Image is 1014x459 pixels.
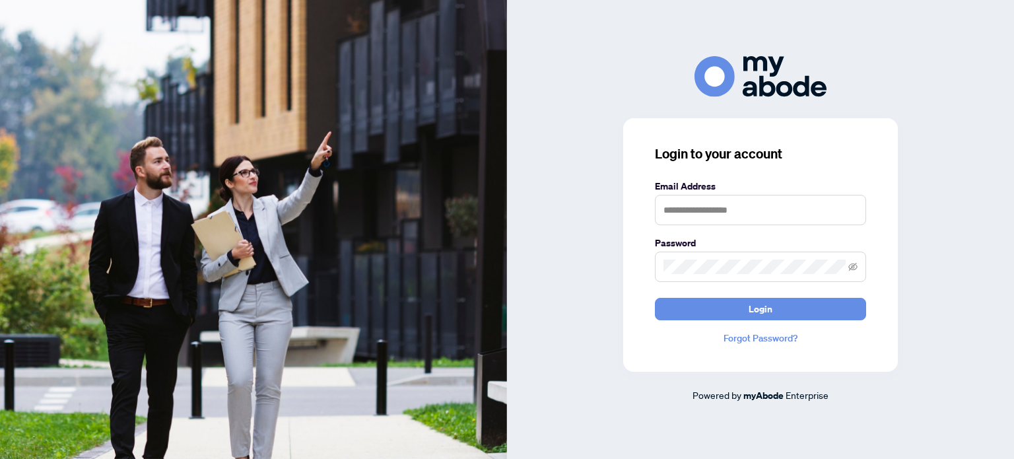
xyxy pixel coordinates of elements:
[749,299,772,320] span: Login
[655,331,866,345] a: Forgot Password?
[693,389,741,401] span: Powered by
[655,179,866,194] label: Email Address
[694,56,827,96] img: ma-logo
[743,388,784,403] a: myAbode
[786,389,828,401] span: Enterprise
[655,236,866,250] label: Password
[655,145,866,163] h3: Login to your account
[848,262,858,271] span: eye-invisible
[655,298,866,320] button: Login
